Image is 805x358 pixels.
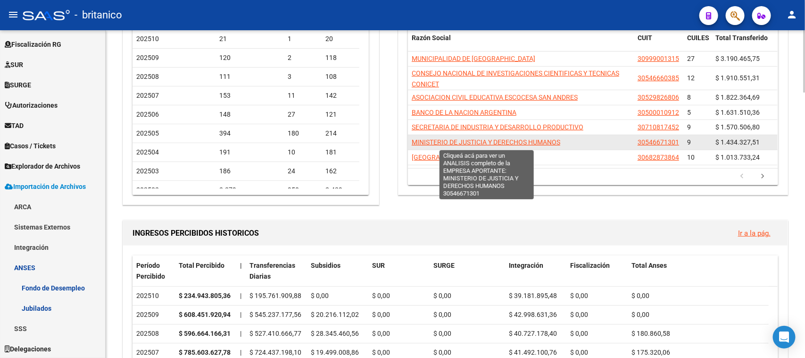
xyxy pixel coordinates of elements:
div: 162 [325,166,356,177]
span: $ 0,00 [433,349,451,356]
span: TAD [5,120,24,131]
span: 30529826806 [638,94,679,101]
div: 180 [288,128,318,139]
span: SUR [372,262,385,269]
datatable-header-cell: Fiscalización [566,256,628,287]
div: 202510 [136,290,171,301]
mat-icon: person [786,9,797,20]
span: | [240,330,241,337]
span: 10 [687,153,695,161]
datatable-header-cell: Total Anses [628,256,769,287]
div: 202509 [136,309,171,320]
span: Fiscalización RG [5,39,61,50]
div: 2 [288,52,318,63]
strong: $ 608.451.920,94 [179,311,231,318]
span: 9 [687,138,691,146]
div: 214 [325,128,356,139]
span: $ 1.910.551,31 [715,74,760,82]
span: Delegaciones [5,344,51,354]
span: SECRETARIA DE INDUSTRIA Y DESARROLLO PRODUCTIVO [412,123,583,131]
div: 118 [325,52,356,63]
span: $ 40.727.178,40 [509,330,557,337]
span: $ 0,00 [433,330,451,337]
strong: $ 234.943.805,36 [179,292,231,299]
datatable-header-cell: SUR [368,256,430,287]
strong: $ 785.603.627,78 [179,349,231,356]
span: $ 3.190.465,75 [715,55,760,62]
span: $ 0,00 [372,349,390,356]
div: 202508 [136,328,171,339]
span: 30500010912 [638,109,679,116]
datatable-header-cell: SURGE [430,256,505,287]
mat-icon: menu [8,9,19,20]
span: 202502 [136,186,159,194]
span: 30710817452 [638,123,679,131]
div: 202507 [136,347,171,358]
span: $ 0,00 [570,292,588,299]
datatable-header-cell: Subsidios [307,256,368,287]
span: $ 175.320,06 [631,349,670,356]
span: MINISTERIO DE JUSTICIA Y DERECHOS HUMANOS [412,138,560,146]
span: $ 28.345.460,56 [311,330,359,337]
div: 20 [325,34,356,44]
span: Subsidios [311,262,340,269]
span: CUILES [687,34,709,42]
datatable-header-cell: Total Transferido [712,28,778,59]
datatable-header-cell: CUIT [634,28,683,59]
span: INGRESOS PERCIBIDOS HISTORICOS [133,229,259,238]
span: 30999001315 [638,55,679,62]
div: 121 [325,109,356,120]
span: $ 0,00 [570,311,588,318]
div: 1 [288,34,318,44]
span: 30682873864 [638,153,679,161]
span: Explorador de Archivos [5,161,80,171]
span: Importación de Archivos [5,181,86,192]
span: Fiscalización [570,262,610,269]
div: 142 [325,90,356,101]
datatable-header-cell: Razón Social [408,28,634,59]
div: 2.429 [325,185,356,196]
span: 202508 [136,73,159,80]
span: Total Transferido [715,34,768,42]
span: | [240,292,241,299]
span: $ 19.499.008,86 [311,349,359,356]
div: 153 [219,90,281,101]
datatable-header-cell: Integración [505,256,566,287]
span: 30546671301 [638,138,679,146]
span: 202506 [136,111,159,118]
span: $ 42.998.631,36 [509,311,557,318]
datatable-header-cell: Transferencias Diarias [246,256,307,287]
span: $ 0,00 [570,330,588,337]
div: 27 [288,109,318,120]
strong: $ 596.664.166,31 [179,330,231,337]
span: 202507 [136,92,159,99]
a: go to next page [754,171,772,182]
span: $ 0,00 [372,292,390,299]
div: 108 [325,71,356,82]
span: Casos / Tickets [5,141,56,151]
span: SURGE [433,262,455,269]
datatable-header-cell: CUILES [683,28,712,59]
span: $ 41.492.100,76 [509,349,557,356]
span: SURGE [5,80,31,90]
span: $ 0,00 [570,349,588,356]
span: | [240,311,241,318]
span: - britanico [75,5,122,26]
span: $ 1.822.364,69 [715,94,760,101]
span: Período Percibido [136,262,165,280]
div: 111 [219,71,281,82]
a: go to previous page [733,171,751,182]
span: $ 0,00 [311,292,329,299]
span: $ 0,00 [433,292,451,299]
span: BANCO DE LA NACION ARGENTINA [412,109,516,116]
div: 181 [325,147,356,158]
span: 9 [687,123,691,131]
button: Ir a la pág. [730,224,778,242]
span: $ 1.631.510,36 [715,109,760,116]
span: 202510 [136,35,159,43]
a: Ir a la pág. [738,229,771,238]
span: ASOCIACION CIVIL EDUCATIVA ESCOCESA SAN ANDRES [412,94,578,101]
span: $ 527.410.666,77 [249,330,301,337]
datatable-header-cell: | [236,256,246,287]
span: $ 545.237.177,56 [249,311,301,318]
